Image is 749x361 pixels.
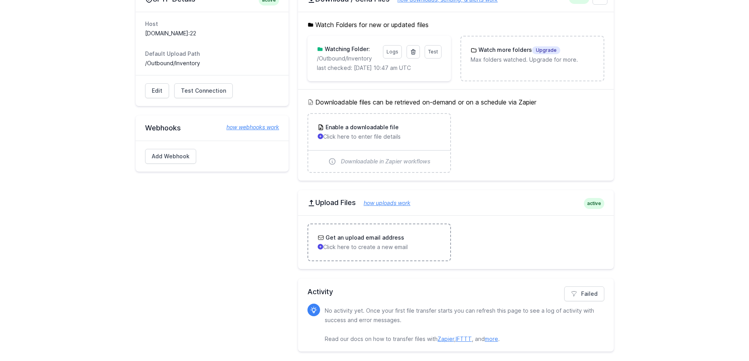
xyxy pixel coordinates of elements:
[307,20,604,29] h5: Watch Folders for new or updated files
[425,45,442,59] a: Test
[307,97,604,107] h5: Downloadable files can be retrieved on-demand or on a schedule via Zapier
[428,49,438,55] span: Test
[584,198,604,209] span: active
[145,29,279,37] dd: [DOMAIN_NAME]:22
[532,46,560,54] span: Upgrade
[456,335,472,342] a: IFTTT
[174,83,233,98] a: Test Connection
[356,200,410,206] a: how uploads work
[317,64,442,72] p: last checked: [DATE] 10:47 am UTC
[308,114,450,172] a: Enable a downloadable file Click here to enter file details Downloadable in Zapier workflows
[145,20,279,28] dt: Host
[324,234,404,242] h3: Get an upload email address
[710,322,740,352] iframe: Drift Widget Chat Controller
[485,335,498,342] a: more
[145,59,279,67] dd: /Outbound/Inventory
[308,224,450,260] a: Get an upload email address Click here to create a new email
[341,158,431,165] span: Downloadable in Zapier workflows
[181,87,226,95] span: Test Connection
[477,46,560,54] h3: Watch more folders
[307,198,604,207] h2: Upload Files
[471,56,594,64] p: Max folders watched. Upgrade for more.
[318,133,441,141] p: Click here to enter file details
[219,123,279,131] a: how webhooks work
[325,306,598,344] p: No activity yet. Once your first file transfer starts you can refresh this page to see a log of a...
[324,123,399,131] h3: Enable a downloadable file
[145,149,196,164] a: Add Webhook
[323,45,370,53] h3: Watching Folder:
[438,335,454,342] a: Zapier
[461,37,603,73] a: Watch more foldersUpgrade Max folders watched. Upgrade for more.
[564,286,604,301] a: Failed
[145,83,169,98] a: Edit
[317,55,378,62] p: /Outbound/Inventory
[145,50,279,58] dt: Default Upload Path
[383,45,402,59] a: Logs
[307,286,604,297] h2: Activity
[145,123,279,133] h2: Webhooks
[318,243,441,251] p: Click here to create a new email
